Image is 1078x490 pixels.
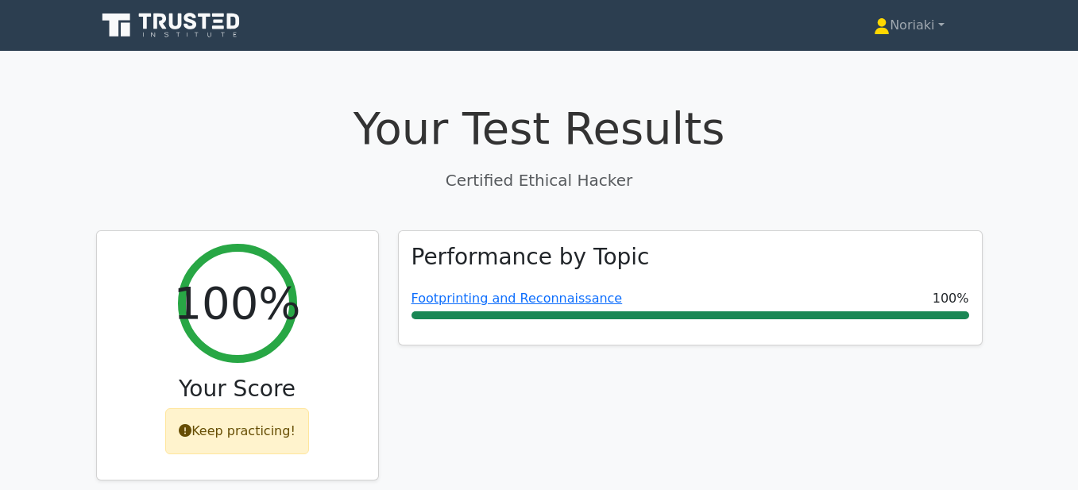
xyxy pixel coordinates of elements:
[110,376,365,403] h3: Your Score
[933,289,969,308] span: 100%
[836,10,982,41] a: Noriaki
[411,244,650,271] h3: Performance by Topic
[96,168,983,192] p: Certified Ethical Hacker
[173,276,300,330] h2: 100%
[165,408,309,454] div: Keep practicing!
[96,102,983,155] h1: Your Test Results
[411,291,623,306] a: Footprinting and Reconnaissance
